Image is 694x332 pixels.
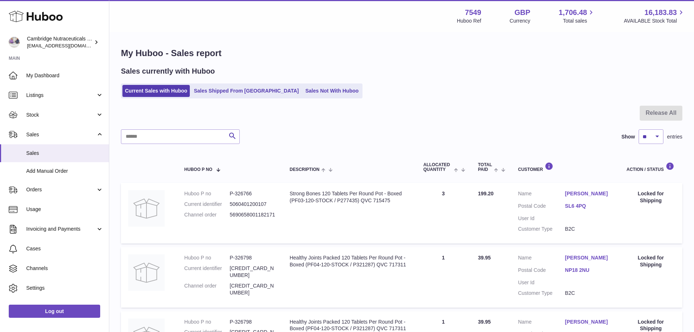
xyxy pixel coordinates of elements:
a: NP18 2NU [565,267,612,274]
img: no-photo.jpg [128,190,165,227]
dd: P-326798 [230,254,275,261]
dd: 5060401200107 [230,201,275,208]
div: Customer [518,162,612,172]
dt: Channel order [184,211,230,218]
dd: [CREDIT_CARD_NUMBER] [230,282,275,296]
span: Huboo P no [184,167,212,172]
span: 39.95 [478,255,491,261]
span: Orders [26,186,96,193]
dt: Channel order [184,282,230,296]
h2: Sales currently with Huboo [121,66,215,76]
span: [EMAIL_ADDRESS][DOMAIN_NAME] [27,43,107,48]
dd: B2C [565,290,612,297]
a: SL6 4PQ [565,203,612,210]
span: Settings [26,285,103,292]
td: 1 [416,247,471,308]
dt: Customer Type [518,226,565,233]
dt: Current identifier [184,201,230,208]
dt: Huboo P no [184,190,230,197]
span: Sales [26,131,96,138]
dt: Name [518,190,565,199]
dt: User Id [518,215,565,222]
span: Listings [26,92,96,99]
dt: Name [518,254,565,263]
dd: 5690658001182171 [230,211,275,218]
strong: 7549 [465,8,481,17]
a: 16,183.83 AVAILABLE Stock Total [624,8,685,24]
dd: B2C [565,226,612,233]
dt: User Id [518,279,565,286]
span: Add Manual Order [26,168,103,175]
span: entries [667,133,682,140]
div: Locked for Shipping [627,190,675,204]
img: internalAdmin-7549@internal.huboo.com [9,37,20,48]
a: Current Sales with Huboo [122,85,190,97]
dd: [CREDIT_CARD_NUMBER] [230,265,275,279]
h1: My Huboo - Sales report [121,47,682,59]
span: Invoicing and Payments [26,226,96,233]
span: AVAILABLE Stock Total [624,17,685,24]
span: Cases [26,245,103,252]
dt: Postal Code [518,203,565,211]
dt: Postal Code [518,267,565,276]
dt: Customer Type [518,290,565,297]
span: Usage [26,206,103,213]
span: 16,183.83 [644,8,677,17]
dt: Huboo P no [184,319,230,325]
dt: Current identifier [184,265,230,279]
span: Description [290,167,319,172]
div: Cambridge Nutraceuticals Ltd [27,35,93,49]
div: Huboo Ref [457,17,481,24]
a: Sales Not With Huboo [303,85,361,97]
span: Channels [26,265,103,272]
dt: Huboo P no [184,254,230,261]
div: Healthy Joints Packed 120 Tablets Per Round Pot - Boxed (PF04-120-STOCK / P321287) QVC 717311 [290,254,409,268]
img: no-photo.jpg [128,254,165,291]
span: Stock [26,112,96,118]
span: 199.20 [478,191,494,196]
strong: GBP [514,8,530,17]
a: [PERSON_NAME] [565,319,612,325]
label: Show [622,133,635,140]
div: Action / Status [627,162,675,172]
a: Log out [9,305,100,318]
span: Total paid [478,163,492,172]
dd: P-326766 [230,190,275,197]
div: Locked for Shipping [627,254,675,268]
span: 39.95 [478,319,491,325]
span: ALLOCATED Quantity [423,163,452,172]
dd: P-326798 [230,319,275,325]
a: [PERSON_NAME] [565,254,612,261]
span: My Dashboard [26,72,103,79]
dt: Name [518,319,565,327]
span: 1,706.48 [559,8,587,17]
span: Total sales [563,17,595,24]
td: 3 [416,183,471,243]
div: Currency [510,17,530,24]
a: [PERSON_NAME] [565,190,612,197]
div: Strong Bones 120 Tablets Per Round Pot - Boxed (PF03-120-STOCK / P277435) QVC 715475 [290,190,409,204]
a: Sales Shipped From [GEOGRAPHIC_DATA] [191,85,301,97]
span: Sales [26,150,103,157]
a: 1,706.48 Total sales [559,8,596,24]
